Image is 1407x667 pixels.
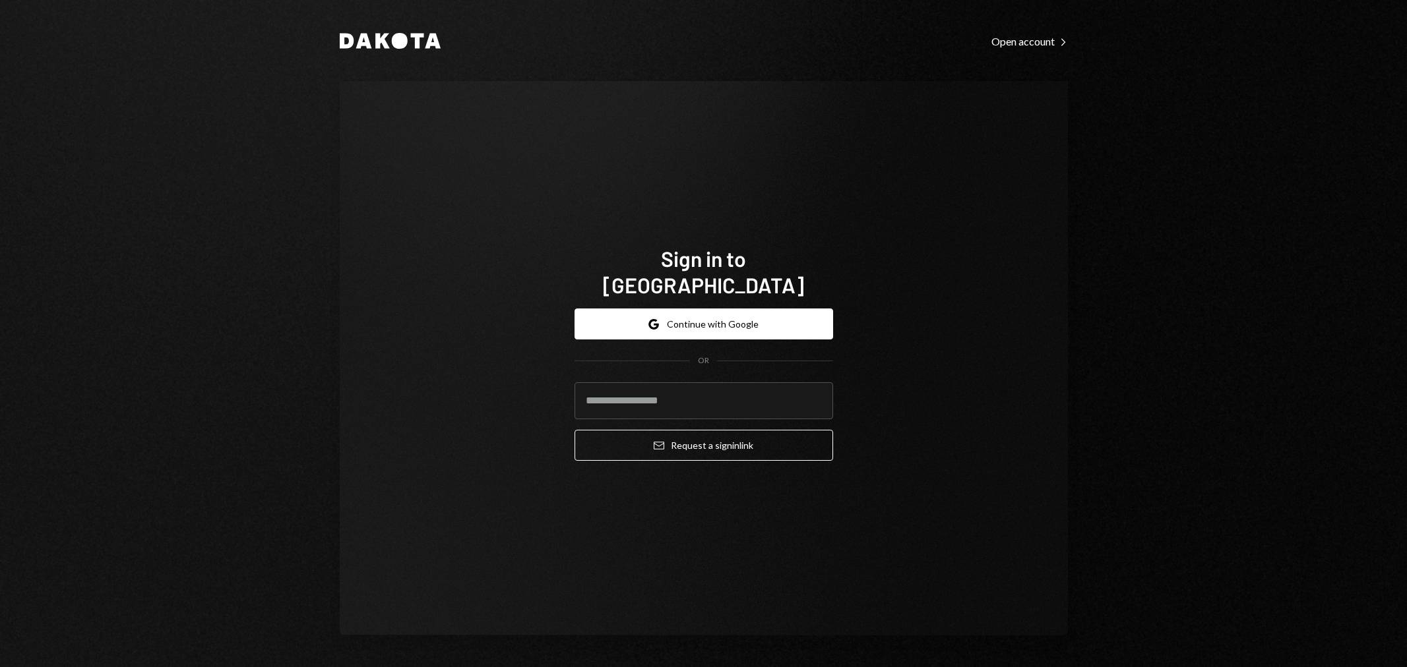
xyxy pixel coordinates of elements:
[575,308,833,339] button: Continue with Google
[575,430,833,461] button: Request a signinlink
[575,245,833,298] h1: Sign in to [GEOGRAPHIC_DATA]
[698,355,709,366] div: OR
[991,34,1068,48] a: Open account
[991,35,1068,48] div: Open account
